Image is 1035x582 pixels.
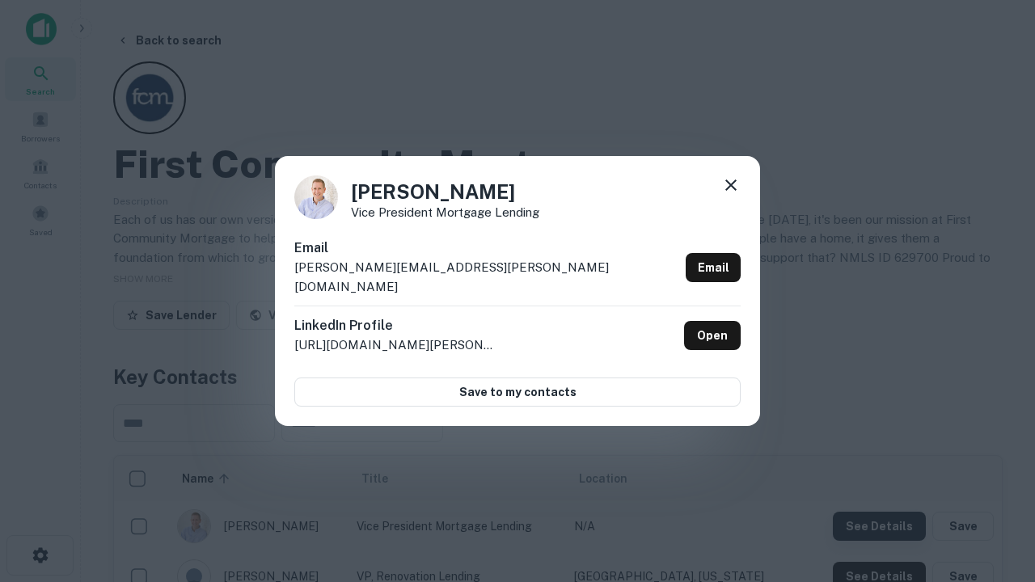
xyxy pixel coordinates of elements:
a: Email [686,253,741,282]
button: Save to my contacts [294,377,741,407]
p: Vice President Mortgage Lending [351,206,539,218]
a: Open [684,321,741,350]
p: [PERSON_NAME][EMAIL_ADDRESS][PERSON_NAME][DOMAIN_NAME] [294,258,679,296]
h6: LinkedIn Profile [294,316,496,335]
h6: Email [294,238,679,258]
p: [URL][DOMAIN_NAME][PERSON_NAME] [294,335,496,355]
h4: [PERSON_NAME] [351,177,539,206]
iframe: Chat Widget [954,401,1035,479]
img: 1520878720083 [294,175,338,219]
